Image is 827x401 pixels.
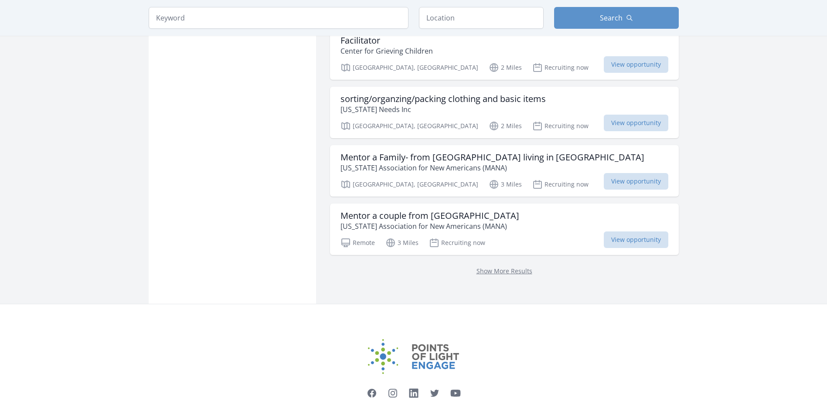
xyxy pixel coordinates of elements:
[330,145,679,197] a: Mentor a Family- from [GEOGRAPHIC_DATA] living in [GEOGRAPHIC_DATA] [US_STATE] Association for Ne...
[330,204,679,255] a: Mentor a couple from [GEOGRAPHIC_DATA] [US_STATE] Association for New Americans (MANA) Remote 3 M...
[340,163,644,173] p: [US_STATE] Association for New Americans (MANA)
[489,62,522,73] p: 2 Miles
[149,7,408,29] input: Keyword
[340,221,519,231] p: [US_STATE] Association for New Americans (MANA)
[604,56,668,73] span: View opportunity
[340,104,546,115] p: [US_STATE] Needs Inc
[340,35,433,46] h3: Facilitator
[429,238,485,248] p: Recruiting now
[340,62,478,73] p: [GEOGRAPHIC_DATA], [GEOGRAPHIC_DATA]
[489,121,522,131] p: 2 Miles
[368,339,459,374] img: Points of Light Engage
[330,28,679,80] a: Facilitator Center for Grieving Children [GEOGRAPHIC_DATA], [GEOGRAPHIC_DATA] 2 Miles Recruiting ...
[476,267,532,275] a: Show More Results
[340,179,478,190] p: [GEOGRAPHIC_DATA], [GEOGRAPHIC_DATA]
[532,121,589,131] p: Recruiting now
[419,7,544,29] input: Location
[532,179,589,190] p: Recruiting now
[532,62,589,73] p: Recruiting now
[340,238,375,248] p: Remote
[604,231,668,248] span: View opportunity
[340,152,644,163] h3: Mentor a Family- from [GEOGRAPHIC_DATA] living in [GEOGRAPHIC_DATA]
[340,211,519,221] h3: Mentor a couple from [GEOGRAPHIC_DATA]
[554,7,679,29] button: Search
[600,13,623,23] span: Search
[340,121,478,131] p: [GEOGRAPHIC_DATA], [GEOGRAPHIC_DATA]
[340,46,433,56] p: Center for Grieving Children
[385,238,419,248] p: 3 Miles
[604,115,668,131] span: View opportunity
[489,179,522,190] p: 3 Miles
[340,94,546,104] h3: sorting/organzing/packing clothing and basic items
[604,173,668,190] span: View opportunity
[330,87,679,138] a: sorting/organzing/packing clothing and basic items [US_STATE] Needs Inc [GEOGRAPHIC_DATA], [GEOGR...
